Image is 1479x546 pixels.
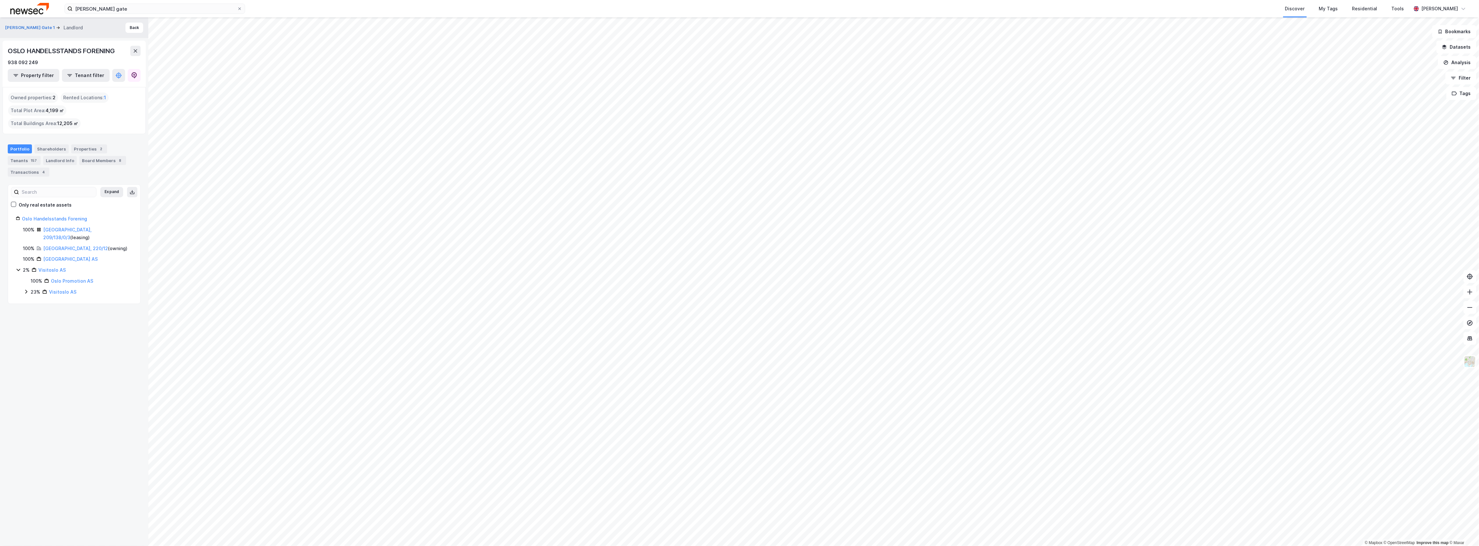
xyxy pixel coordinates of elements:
input: Search by address, cadastre, landlords, tenants or people [73,4,237,14]
button: Filter [1445,72,1476,84]
img: newsec-logo.f6e21ccffca1b3a03d2d.png [10,3,49,14]
div: Discover [1285,5,1305,13]
div: 100% [31,277,42,285]
div: Total Plot Area : [8,105,66,116]
button: Analysis [1438,56,1476,69]
button: Property filter [8,69,59,82]
button: Tenant filter [62,69,110,82]
button: Tags [1446,87,1476,100]
div: 8 [117,157,124,164]
div: My Tags [1319,5,1338,13]
iframe: Chat Widget [1447,515,1479,546]
div: Residential [1352,5,1377,13]
a: [GEOGRAPHIC_DATA], 209/138/0/3 [43,227,92,240]
img: Z [1464,356,1476,368]
div: Tools [1392,5,1404,13]
div: 23% [31,288,40,296]
div: Total Buildings Area : [8,118,81,129]
a: Visitoslo AS [49,289,76,295]
a: Visitoslo AS [38,267,66,273]
span: 4,199 ㎡ [45,107,64,114]
div: OSLO HANDELSSTANDS FORENING [8,46,116,56]
span: 12,205 ㎡ [57,120,78,127]
button: Back [125,23,143,33]
input: Search [19,187,96,197]
div: Tenants [8,156,41,165]
div: 100% [23,255,35,263]
div: ( leasing ) [43,226,133,241]
div: 157 [29,157,38,164]
div: 2 [98,146,104,152]
div: Shareholders [35,144,69,153]
div: Transactions [8,168,49,177]
div: 4 [40,169,47,175]
a: OpenStreetMap [1384,541,1415,545]
a: Mapbox [1365,541,1383,545]
button: Datasets [1436,41,1476,54]
a: Improve this map [1417,541,1449,545]
div: Rented Locations : [61,93,109,103]
span: 2 [53,94,55,102]
a: Oslo Handelsstands Forening [22,216,87,221]
div: 938 092 249 [8,59,38,66]
div: Landlord Info [43,156,77,165]
div: Properties [71,144,107,153]
div: Portfolio [8,144,32,153]
span: 1 [104,94,106,102]
a: [GEOGRAPHIC_DATA], 220/12 [43,246,108,251]
button: [PERSON_NAME] Gate 1 [5,24,56,31]
div: Board Members [79,156,126,165]
div: Owned properties : [8,93,58,103]
div: 100% [23,226,35,234]
a: Oslo Promotion AS [51,278,93,284]
div: Only real estate assets [19,201,72,209]
div: 100% [23,245,35,252]
div: ( owning ) [43,245,127,252]
div: 2% [23,266,30,274]
div: Kontrollprogram for chat [1447,515,1479,546]
div: Landlord [64,24,83,32]
a: [GEOGRAPHIC_DATA] AS [43,256,98,262]
button: Expand [100,187,123,197]
div: [PERSON_NAME] [1422,5,1458,13]
button: Bookmarks [1432,25,1476,38]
